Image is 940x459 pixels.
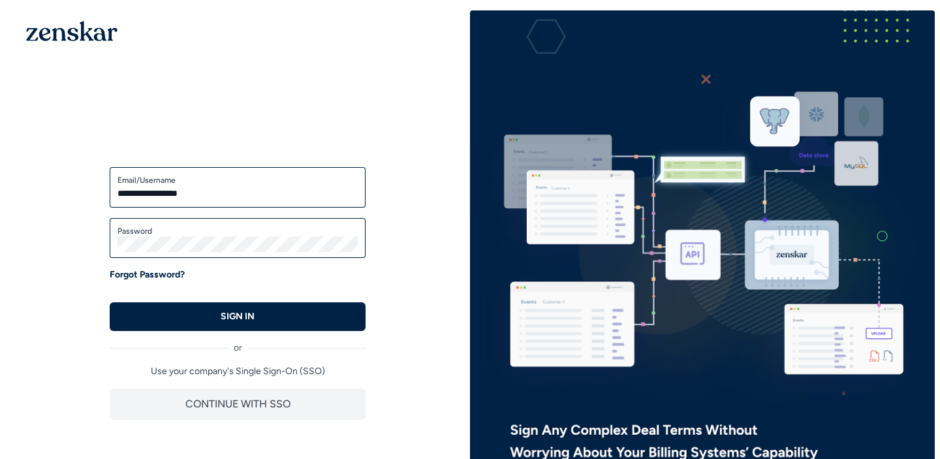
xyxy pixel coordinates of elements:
[110,388,366,420] button: CONTINUE WITH SSO
[26,21,117,41] img: 1OGAJ2xQqyY4LXKgY66KYq0eOWRCkrZdAb3gUhuVAqdWPZE9SRJmCz+oDMSn4zDLXe31Ii730ItAGKgCKgCCgCikA4Av8PJUP...
[110,331,366,355] div: or
[117,175,358,185] label: Email/Username
[110,268,185,281] a: Forgot Password?
[110,302,366,331] button: SIGN IN
[117,226,358,236] label: Password
[221,310,255,323] p: SIGN IN
[110,365,366,378] p: Use your company's Single Sign-On (SSO)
